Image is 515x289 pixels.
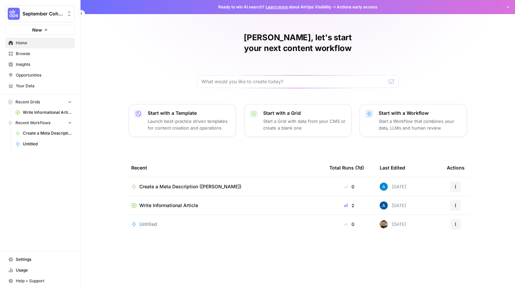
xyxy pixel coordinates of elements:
[8,8,20,20] img: September Cohort Logo
[244,104,352,137] button: Start with a GridStart a Grid with data from your CMS or create a blank one
[139,183,241,190] span: Create a Meta Description ([PERSON_NAME])
[16,267,72,273] span: Usage
[379,110,461,116] p: Start with a Workflow
[5,5,75,22] button: Workspace: September Cohort
[380,220,406,228] div: [DATE]
[139,221,157,228] span: Untitled
[12,128,75,139] a: Create a Meta Description ([PERSON_NAME])
[5,254,75,265] a: Settings
[5,276,75,286] button: Help + Support
[16,61,72,67] span: Insights
[131,221,319,228] a: Untitled
[337,4,377,10] span: Actions early access
[12,107,75,118] a: Write Informational Article
[23,141,72,147] span: Untitled
[5,70,75,81] a: Opportunities
[380,158,405,177] div: Last Edited
[5,25,75,35] button: New
[5,59,75,70] a: Insights
[139,202,198,209] span: Write Informational Article
[201,78,386,85] input: What would you like to create today?
[380,201,406,209] div: [DATE]
[197,32,399,54] h1: [PERSON_NAME], let's start your next content workflow
[16,72,72,78] span: Opportunities
[23,109,72,115] span: Write Informational Article
[5,265,75,276] a: Usage
[5,81,75,91] a: Your Data
[16,256,72,262] span: Settings
[148,110,230,116] p: Start with a Template
[447,158,465,177] div: Actions
[23,130,72,136] span: Create a Meta Description ([PERSON_NAME])
[131,202,319,209] a: Write Informational Article
[360,104,467,137] button: Start with a WorkflowStart a Workflow that combines your data, LLMs and human review
[380,220,388,228] img: 36rz0nf6lyfqsoxlb67712aiq2cf
[329,221,369,228] div: 0
[5,38,75,48] a: Home
[131,183,319,190] a: Create a Meta Description ([PERSON_NAME])
[329,202,369,209] div: 2
[329,183,369,190] div: 0
[5,48,75,59] a: Browse
[218,4,331,10] span: Ready to win AI search? about AirOps Visibility
[329,158,364,177] div: Total Runs (7d)
[380,183,406,191] div: [DATE]
[379,118,461,131] p: Start a Workflow that combines your data, LLMs and human review
[5,118,75,128] button: Recent Workflows
[5,97,75,107] button: Recent Grids
[16,51,72,57] span: Browse
[16,40,72,46] span: Home
[16,278,72,284] span: Help + Support
[263,110,346,116] p: Start with a Grid
[263,118,346,131] p: Start a Grid with data from your CMS or create a blank one
[131,158,319,177] div: Recent
[15,120,50,126] span: Recent Workflows
[148,118,230,131] p: Launch best-practice driven templates for content creation and operations
[12,139,75,149] a: Untitled
[129,104,236,137] button: Start with a TemplateLaunch best-practice driven templates for content creation and operations
[380,183,388,191] img: o3cqybgnmipr355j8nz4zpq1mc6x
[32,27,42,33] span: New
[266,4,288,9] a: Learn more
[380,201,388,209] img: r14hsbufqv3t0k7vcxcnu0vbeixh
[15,99,40,105] span: Recent Grids
[22,10,63,17] span: September Cohort
[16,83,72,89] span: Your Data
